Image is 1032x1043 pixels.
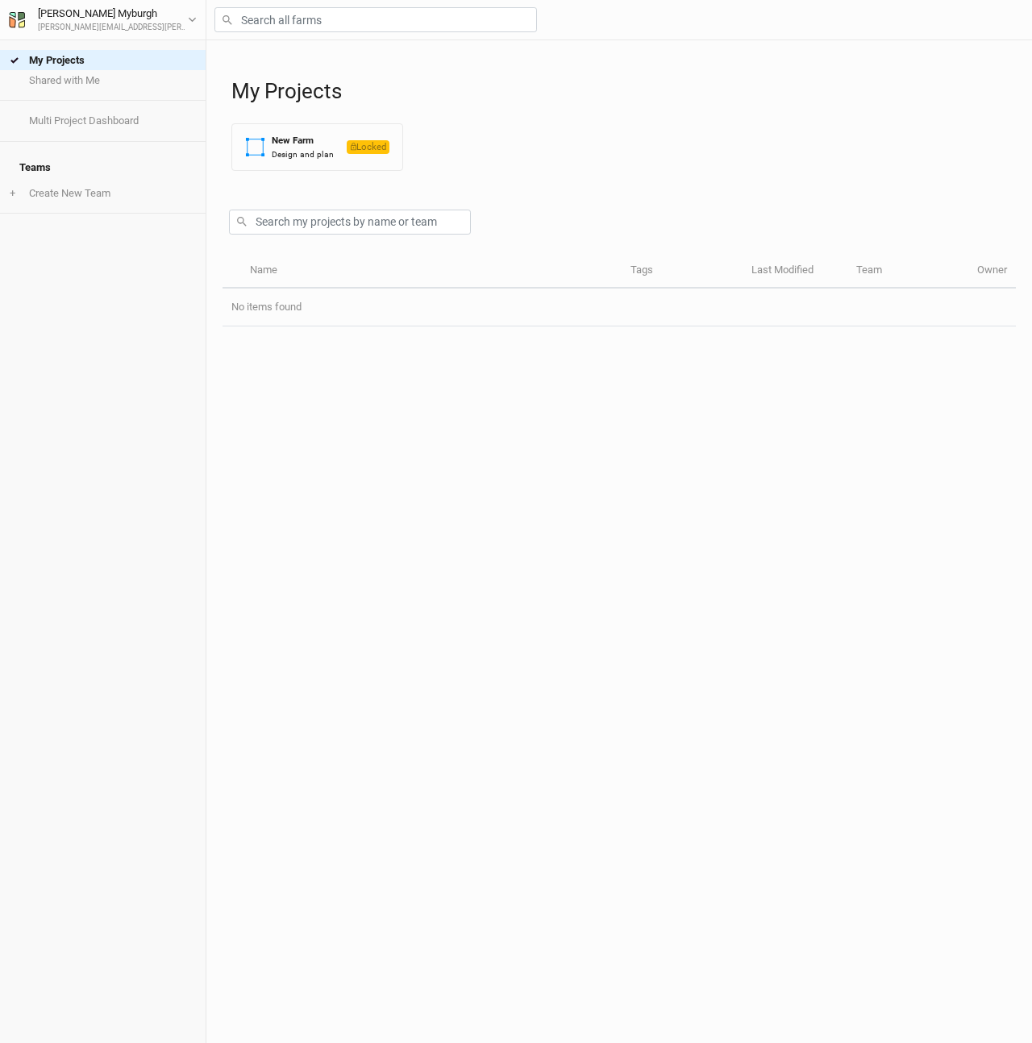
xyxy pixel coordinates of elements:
th: Tags [622,254,743,289]
div: New Farm [272,134,334,148]
h4: Teams [10,152,196,184]
td: No items found [223,289,1016,326]
div: [PERSON_NAME][EMAIL_ADDRESS][PERSON_NAME][DOMAIN_NAME] [38,22,188,34]
h1: My Projects [231,79,1016,104]
span: Locked [347,140,389,154]
input: Search my projects by name or team [229,210,471,235]
button: New FarmDesign and planLocked [231,123,403,171]
div: [PERSON_NAME] Myburgh [38,6,188,22]
th: Owner [968,254,1016,289]
button: [PERSON_NAME] Myburgh[PERSON_NAME][EMAIL_ADDRESS][PERSON_NAME][DOMAIN_NAME] [8,5,198,34]
th: Name [240,254,621,289]
th: Team [847,254,968,289]
div: Design and plan [272,148,334,160]
input: Search all farms [214,7,537,32]
span: + [10,187,15,200]
th: Last Modified [743,254,847,289]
